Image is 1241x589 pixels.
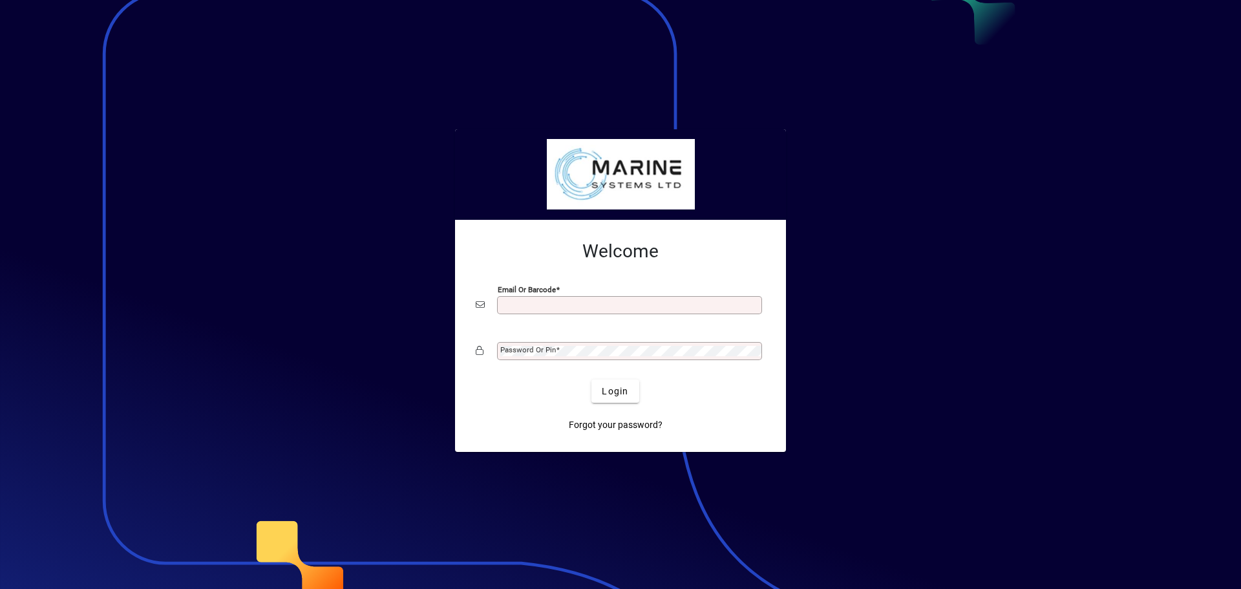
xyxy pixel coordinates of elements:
button: Login [591,380,639,403]
mat-label: Password or Pin [500,345,556,354]
span: Login [602,385,628,398]
mat-label: Email or Barcode [498,285,556,294]
h2: Welcome [476,241,765,262]
span: Forgot your password? [569,418,663,432]
a: Forgot your password? [564,413,668,436]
